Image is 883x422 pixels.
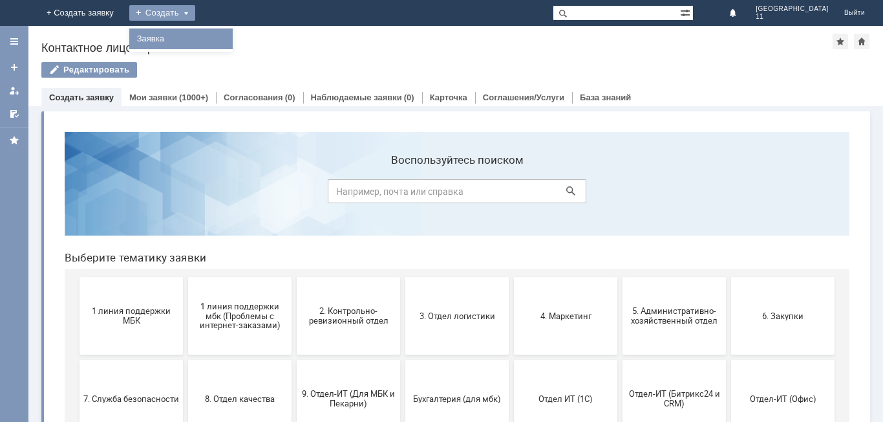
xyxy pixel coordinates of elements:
a: Заявка [132,31,230,47]
div: (0) [404,93,414,102]
span: Расширенный поиск [680,6,693,18]
button: Финансовый отдел [25,321,129,399]
span: Финансовый отдел [29,355,125,364]
span: не актуален [463,355,559,364]
span: 1 линия поддержки МБК [29,184,125,204]
button: 8. Отдел качества [134,238,237,316]
span: 6. Закупки [681,189,776,199]
a: Мои заявки [4,80,25,101]
button: 3. Отдел логистики [351,155,454,233]
span: [PERSON_NAME]. Услуги ИТ для МБК (оформляет L1) [355,345,451,374]
label: Воспользуйтесь поиском [273,32,532,45]
div: Создать [129,5,195,21]
a: Наблюдаемые заявки [311,93,402,102]
span: 8. Отдел качества [138,272,233,282]
button: 4. Маркетинг [460,155,563,233]
span: 1 линия поддержки мбк (Проблемы с интернет-заказами) [138,179,233,208]
button: 7. Служба безопасности [25,238,129,316]
a: Создать заявку [49,93,114,102]
div: Добавить в избранное [833,34,848,49]
span: Отдел ИТ (1С) [463,272,559,282]
a: База знаний [580,93,631,102]
button: Отдел-ИТ (Офис) [677,238,780,316]
div: Сделать домашней страницей [854,34,869,49]
button: Бухгалтерия (для мбк) [351,238,454,316]
button: Франчайзинг [134,321,237,399]
button: Это соглашение не активно! [242,321,346,399]
span: Отдел-ИТ (Битрикс24 и CRM) [572,267,668,287]
button: 9. Отдел-ИТ (Для МБК и Пекарни) [242,238,346,316]
a: Карточка [430,93,467,102]
span: 2. Контрольно-ревизионный отдел [246,184,342,204]
button: 5. Административно-хозяйственный отдел [568,155,672,233]
div: (1000+) [179,93,208,102]
span: Отдел-ИТ (Офис) [681,272,776,282]
button: 1 линия поддержки мбк (Проблемы с интернет-заказами) [134,155,237,233]
button: [PERSON_NAME]. Услуги ИТ для МБК (оформляет L1) [351,321,454,399]
span: Франчайзинг [138,355,233,364]
button: Отдел-ИТ (Битрикс24 и CRM) [568,238,672,316]
button: не актуален [460,321,563,399]
a: Создать заявку [4,57,25,78]
span: Бухгалтерия (для мбк) [355,272,451,282]
header: Выберите тематику заявки [10,129,795,142]
span: 7. Служба безопасности [29,272,125,282]
span: 3. Отдел логистики [355,189,451,199]
a: Мои заявки [129,93,177,102]
button: 1 линия поддержки МБК [25,155,129,233]
span: 5. Административно-хозяйственный отдел [572,184,668,204]
span: [GEOGRAPHIC_DATA] [756,5,829,13]
button: 6. Закупки [677,155,780,233]
span: 4. Маркетинг [463,189,559,199]
a: Соглашения/Услуги [483,93,564,102]
button: Отдел ИТ (1С) [460,238,563,316]
div: Контактное лицо "Брянск 11" [41,41,833,54]
button: 2. Контрольно-ревизионный отдел [242,155,346,233]
input: Например, почта или справка [273,58,532,82]
span: Это соглашение не активно! [246,350,342,370]
span: 11 [756,13,829,21]
a: Согласования [224,93,283,102]
div: (0) [285,93,295,102]
span: 9. Отдел-ИТ (Для МБК и Пекарни) [246,267,342,287]
a: Мои согласования [4,104,25,124]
